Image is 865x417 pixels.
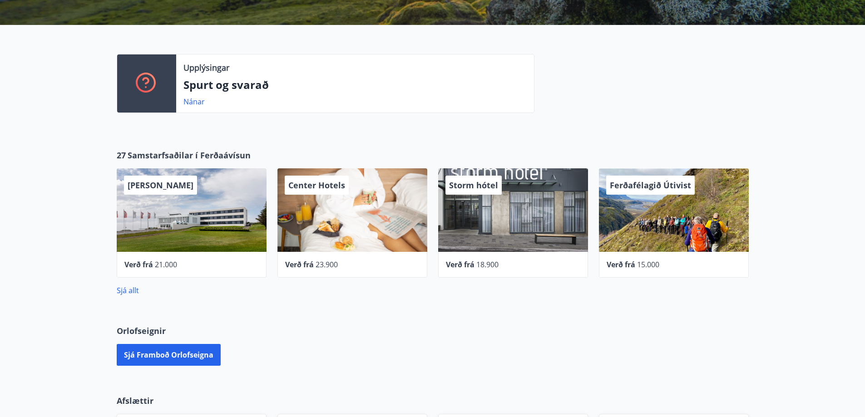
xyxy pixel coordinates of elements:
span: 21.000 [155,260,177,270]
button: Sjá framboð orlofseigna [117,344,221,366]
p: Spurt og svarað [183,77,527,93]
span: Verð frá [607,260,635,270]
a: Nánar [183,97,205,107]
p: Afslættir [117,395,749,407]
span: Storm hótel [449,180,498,191]
span: 18.900 [476,260,499,270]
span: Verð frá [285,260,314,270]
span: Verð frá [446,260,475,270]
span: 27 [117,149,126,161]
span: Samstarfsaðilar í Ferðaávísun [128,149,251,161]
span: Orlofseignir [117,325,166,337]
span: 15.000 [637,260,659,270]
span: Ferðafélagið Útivist [610,180,691,191]
span: 23.900 [316,260,338,270]
span: [PERSON_NAME] [128,180,193,191]
span: Center Hotels [288,180,345,191]
a: Sjá allt [117,285,139,295]
p: Upplýsingar [183,62,229,74]
span: Verð frá [124,260,153,270]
